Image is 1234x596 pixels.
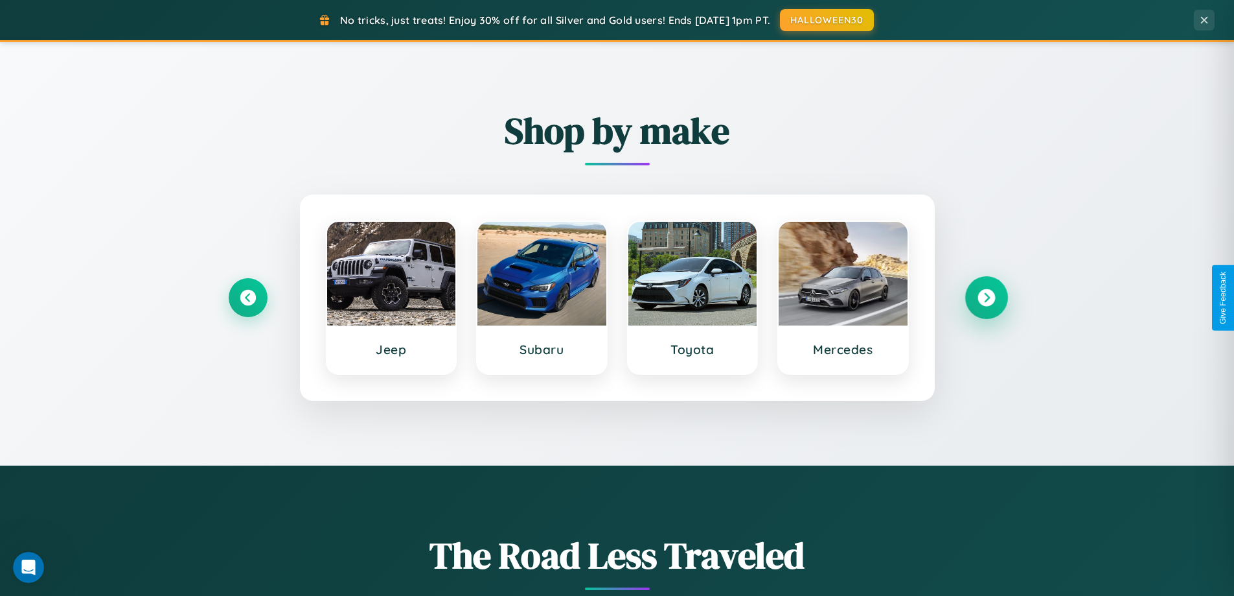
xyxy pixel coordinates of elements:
[229,530,1006,580] h1: The Road Less Traveled
[340,342,443,357] h3: Jeep
[1218,272,1228,324] div: Give Feedback
[641,342,744,357] h3: Toyota
[13,552,44,583] iframe: Intercom live chat
[490,342,593,357] h3: Subaru
[792,342,895,357] h3: Mercedes
[340,14,770,27] span: No tricks, just treats! Enjoy 30% off for all Silver and Gold users! Ends [DATE] 1pm PT.
[229,106,1006,156] h2: Shop by make
[780,9,874,31] button: HALLOWEEN30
